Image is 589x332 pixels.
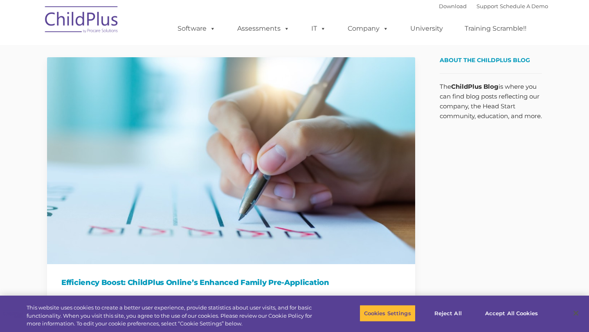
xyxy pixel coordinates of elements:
font: | [439,3,548,9]
button: Close [567,304,585,322]
strong: ChildPlus Blog [451,83,499,90]
div: This website uses cookies to create a better user experience, provide statistics about user visit... [27,304,324,328]
a: Software [169,20,224,37]
a: Schedule A Demo [500,3,548,9]
a: Assessments [229,20,298,37]
a: IT [303,20,334,37]
img: ChildPlus by Procare Solutions [41,0,123,41]
button: Reject All [423,305,474,322]
a: University [402,20,451,37]
span: About the ChildPlus Blog [440,56,530,64]
button: Accept All Cookies [481,305,542,322]
h1: Efficiency Boost: ChildPlus Online’s Enhanced Family Pre-Application [61,276,401,289]
a: Download [439,3,467,9]
a: Company [339,20,397,37]
button: Cookies Settings [360,305,416,322]
img: Efficiency Boost: ChildPlus Online's Enhanced Family Pre-Application Process - Streamlining Appli... [47,57,415,264]
p: The is where you can find blog posts reflecting our company, the Head Start community, education,... [440,82,542,121]
a: Training Scramble!! [456,20,535,37]
a: Support [477,3,498,9]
